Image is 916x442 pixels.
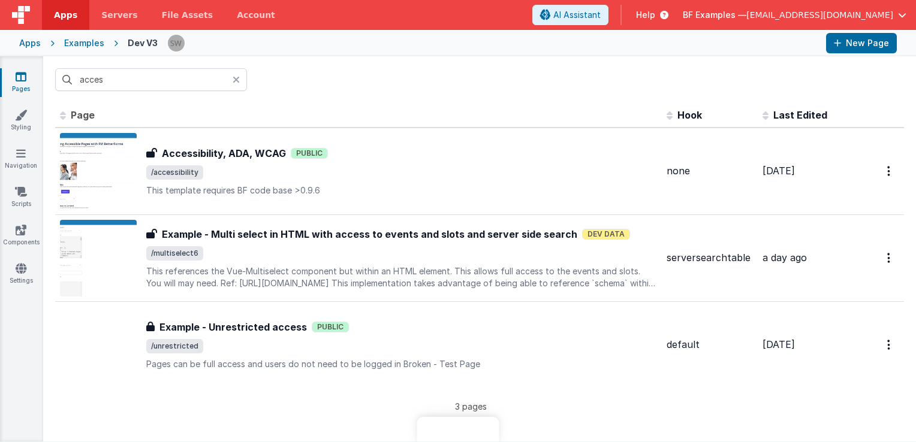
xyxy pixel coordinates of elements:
[417,417,499,442] iframe: Marker.io feedback button
[763,338,795,350] span: [DATE]
[532,5,608,25] button: AI Assistant
[683,9,746,21] span: BF Examples —
[553,9,601,21] span: AI Assistant
[773,109,827,121] span: Last Edited
[667,164,753,178] div: none
[880,332,899,357] button: Options
[880,159,899,183] button: Options
[162,146,286,161] h3: Accessibility, ADA, WCAG
[71,109,95,121] span: Page
[763,252,807,264] span: a day ago
[168,35,185,52] img: d5d5e22eeaee244ecab42caaf22dbd7e
[101,9,137,21] span: Servers
[677,109,702,121] span: Hook
[636,9,655,21] span: Help
[146,358,657,370] p: Pages can be full access and users do not need to be logged in Broken - Test Page
[880,246,899,270] button: Options
[683,9,906,21] button: BF Examples — [EMAIL_ADDRESS][DOMAIN_NAME]
[146,165,203,180] span: /accessibility
[763,165,795,177] span: [DATE]
[162,9,213,21] span: File Assets
[19,37,41,49] div: Apps
[146,339,203,353] span: /unrestricted
[826,33,897,53] button: New Page
[55,68,247,91] input: Search pages, id's ...
[162,227,577,241] h3: Example - Multi select in HTML with access to events and slots and server side search
[291,148,328,159] span: Public
[55,400,886,413] p: 3 pages
[64,37,104,49] div: Examples
[667,338,753,352] div: default
[746,9,893,21] span: [EMAIL_ADDRESS][DOMAIN_NAME]
[146,246,203,261] span: /multiselect6
[159,320,307,334] h3: Example - Unrestricted access
[54,9,77,21] span: Apps
[582,229,630,240] span: Dev Data
[146,265,657,289] p: This references the Vue-Multiselect component but within an HTML element. This allows full access...
[667,251,753,265] div: serversearchtable
[128,37,158,49] div: Dev V3
[312,322,349,332] span: Public
[146,184,657,196] p: This template requires BF code base >0.9.6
